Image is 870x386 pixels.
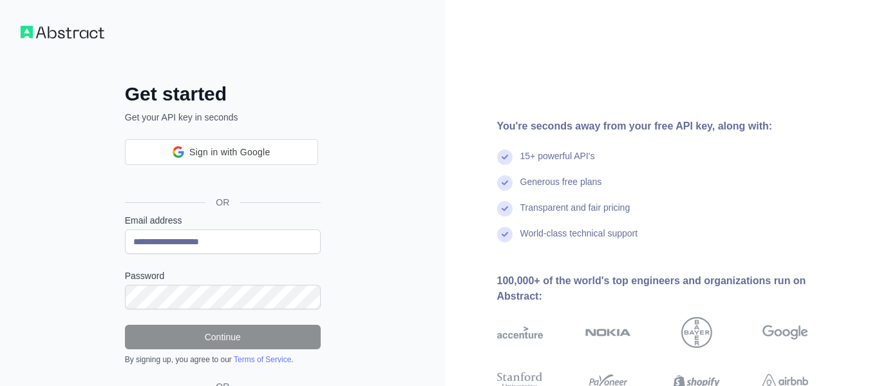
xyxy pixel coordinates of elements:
div: Generous free plans [520,175,602,201]
button: Continue [125,325,321,349]
div: You're seconds away from your free API key, along with: [497,119,850,134]
iframe: Sign in with Google Button [118,164,325,192]
a: Terms of Service [234,355,291,364]
img: nokia [585,317,631,348]
div: World-class technical support [520,227,638,253]
img: check mark [497,175,513,191]
label: Password [125,269,321,282]
img: check mark [497,201,513,217]
div: Transparent and fair pricing [520,201,630,227]
p: Get your API key in seconds [125,111,321,124]
img: check mark [497,227,513,242]
h2: Get started [125,82,321,106]
div: Sign in with Google [125,139,318,165]
img: bayer [681,317,712,348]
span: OR [205,196,240,209]
img: check mark [497,150,513,165]
span: Sign in with Google [189,146,270,159]
div: 100,000+ of the world's top engineers and organizations run on Abstract: [497,273,850,304]
label: Email address [125,214,321,227]
img: accenture [497,317,543,348]
div: 15+ powerful API's [520,150,595,175]
img: google [762,317,808,348]
img: Workflow [21,26,104,39]
div: By signing up, you agree to our . [125,354,321,365]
